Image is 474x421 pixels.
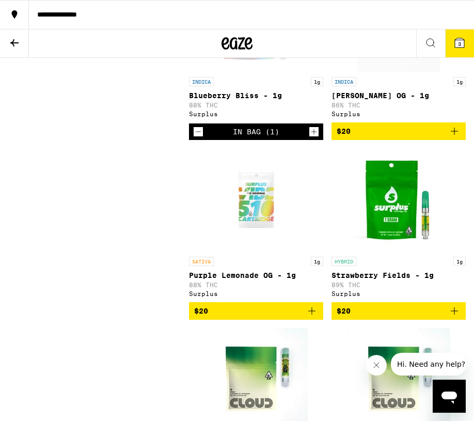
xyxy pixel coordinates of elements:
p: Strawberry Fields - 1g [331,271,466,279]
iframe: Button to launch messaging window [433,380,466,413]
div: In Bag (1) [233,128,279,136]
button: Decrement [193,127,203,137]
p: Blueberry Bliss - 1g [189,91,323,100]
button: Add to bag [331,302,466,320]
p: 1g [311,77,323,86]
p: Purple Lemonade OG - 1g [189,271,323,279]
div: Surplus [189,290,323,297]
a: Open page for Strawberry Fields - 1g from Surplus [331,148,466,302]
iframe: Message from company [391,353,466,376]
img: Surplus - Purple Lemonade OG - 1g [215,148,298,252]
button: Add to bag [189,302,323,320]
p: HYBRID [331,257,356,266]
span: $20 [194,307,208,315]
img: Surplus - Strawberry Fields - 1g [347,148,450,252]
p: 1g [453,257,466,266]
p: INDICA [331,77,356,86]
p: INDICA [189,77,214,86]
p: SATIVA [189,257,214,266]
p: [PERSON_NAME] OG - 1g [331,91,466,100]
button: Add to bag [331,122,466,140]
p: 89% THC [331,282,466,288]
div: Surplus [331,290,466,297]
p: 1g [311,257,323,266]
span: $20 [337,127,351,135]
p: 88% THC [189,282,323,288]
div: Surplus [331,111,466,117]
span: $20 [337,307,351,315]
span: 3 [458,41,461,47]
p: 1g [453,77,466,86]
div: Surplus [189,111,323,117]
p: 86% THC [331,102,466,108]
p: 88% THC [189,102,323,108]
button: Increment [309,127,319,137]
iframe: Close message [366,355,387,376]
button: 3 [445,29,474,57]
a: Open page for Purple Lemonade OG - 1g from Surplus [189,148,323,302]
